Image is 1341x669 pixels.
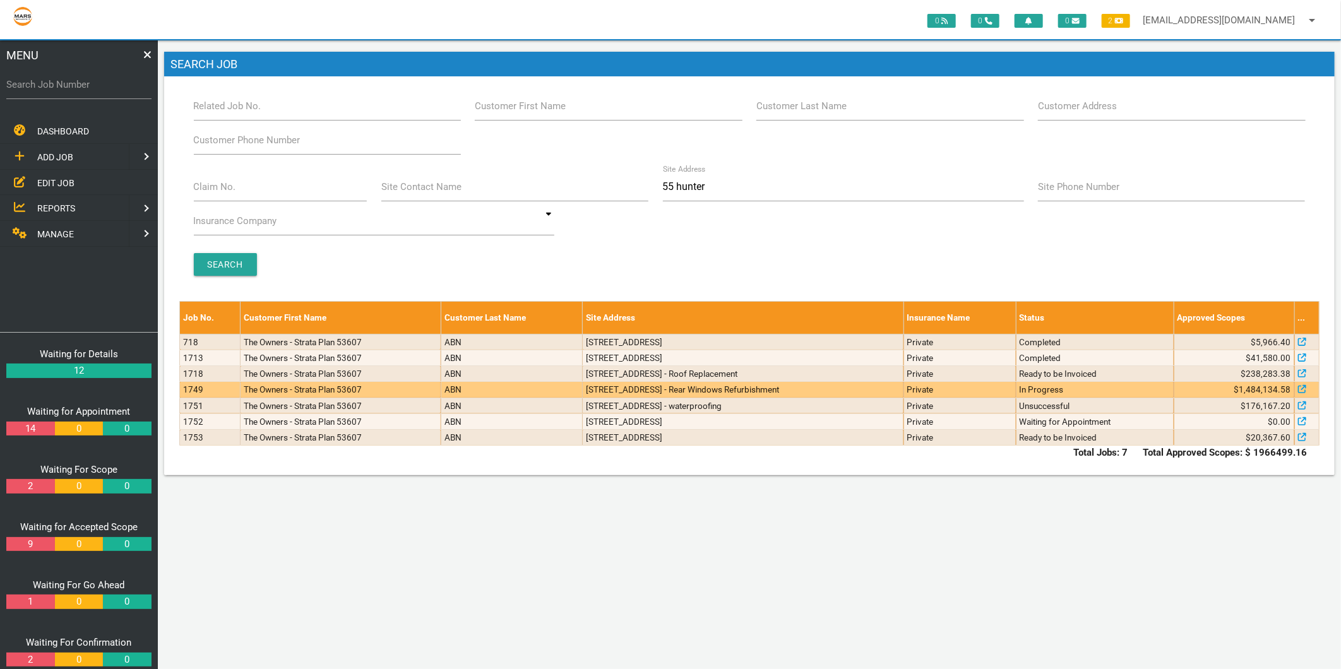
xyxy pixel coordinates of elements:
[903,350,1016,365] td: Private
[194,99,261,114] label: Related Job No.
[1038,180,1119,194] label: Site Phone Number
[903,413,1016,429] td: Private
[164,52,1335,77] h1: Search Job
[20,521,138,533] a: Waiting for Accepted Scope
[55,653,103,667] a: 0
[6,595,54,609] a: 1
[1016,302,1174,334] th: Status
[180,334,241,350] td: 718
[583,382,903,398] td: [STREET_ADDRESS] - Rear Windows Refurbishment
[1294,302,1319,334] th: ...
[583,350,903,365] td: [STREET_ADDRESS]
[1251,336,1291,348] span: $5,966.40
[6,364,152,378] a: 12
[241,413,441,429] td: The Owners - Strata Plan 53607
[103,479,151,494] a: 0
[194,133,301,148] label: Customer Phone Number
[1246,352,1291,364] span: $41,580.00
[756,99,847,114] label: Customer Last Name
[6,78,152,92] label: Search Job Number
[1241,367,1291,380] span: $238,283.38
[475,99,566,114] label: Customer First Name
[971,14,999,28] span: 0
[55,595,103,609] a: 0
[28,406,131,417] a: Waiting for Appointment
[194,253,257,276] input: Search
[241,398,441,413] td: The Owners - Strata Plan 53607
[180,413,241,429] td: 1752
[441,430,583,446] td: ABN
[27,637,132,648] a: Waiting For Confirmation
[583,334,903,350] td: [STREET_ADDRESS]
[1016,366,1174,382] td: Ready to be Invoiced
[103,653,151,667] a: 0
[33,579,125,591] a: Waiting For Go Ahead
[1016,398,1174,413] td: Unsuccessful
[180,398,241,413] td: 1751
[903,382,1016,398] td: Private
[241,430,441,446] td: The Owners - Strata Plan 53607
[1016,350,1174,365] td: Completed
[1102,14,1130,28] span: 2
[6,537,54,552] a: 9
[441,398,583,413] td: ABN
[583,398,903,413] td: [STREET_ADDRESS] - waterproofing
[903,334,1016,350] td: Private
[441,366,583,382] td: ABN
[241,382,441,398] td: The Owners - Strata Plan 53607
[1016,382,1174,398] td: In Progress
[1241,400,1291,412] span: $176,167.20
[441,413,583,429] td: ABN
[180,430,241,446] td: 1753
[6,653,54,667] a: 2
[37,152,73,162] span: ADD JOB
[1143,447,1307,458] b: Total Approved Scopes: $ 1966499.16
[241,350,441,365] td: The Owners - Strata Plan 53607
[1016,430,1174,446] td: Ready to be Invoiced
[1234,383,1291,396] span: $1,484,134.58
[903,430,1016,446] td: Private
[55,537,103,552] a: 0
[180,350,241,365] td: 1713
[37,203,75,213] span: REPORTS
[241,302,441,334] th: Customer First Name
[180,302,241,334] th: Job No.
[37,229,74,239] span: MANAGE
[1073,447,1128,458] b: Total Jobs: 7
[583,430,903,446] td: [STREET_ADDRESS]
[1174,302,1294,334] th: Approved Scopes
[6,479,54,494] a: 2
[37,126,89,136] span: DASHBOARD
[40,464,117,475] a: Waiting For Scope
[6,47,39,64] span: MENU
[1016,413,1174,429] td: Waiting for Appointment
[903,398,1016,413] td: Private
[103,422,151,436] a: 0
[1058,14,1087,28] span: 0
[1016,334,1174,350] td: Completed
[583,413,903,429] td: [STREET_ADDRESS]
[1268,415,1291,428] span: $0.00
[13,6,33,27] img: s3file
[583,366,903,382] td: [STREET_ADDRESS] - Roof Replacement
[103,595,151,609] a: 0
[381,180,462,194] label: Site Contact Name
[241,366,441,382] td: The Owners - Strata Plan 53607
[6,422,54,436] a: 14
[194,180,236,194] label: Claim No.
[441,334,583,350] td: ABN
[55,422,103,436] a: 0
[903,302,1016,334] th: Insurance Name
[927,14,956,28] span: 0
[180,366,241,382] td: 1718
[40,348,118,360] a: Waiting for Details
[583,302,903,334] th: Site Address
[1038,99,1117,114] label: Customer Address
[241,334,441,350] td: The Owners - Strata Plan 53607
[180,382,241,398] td: 1749
[903,366,1016,382] td: Private
[55,479,103,494] a: 0
[441,302,583,334] th: Customer Last Name
[441,382,583,398] td: ABN
[103,537,151,552] a: 0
